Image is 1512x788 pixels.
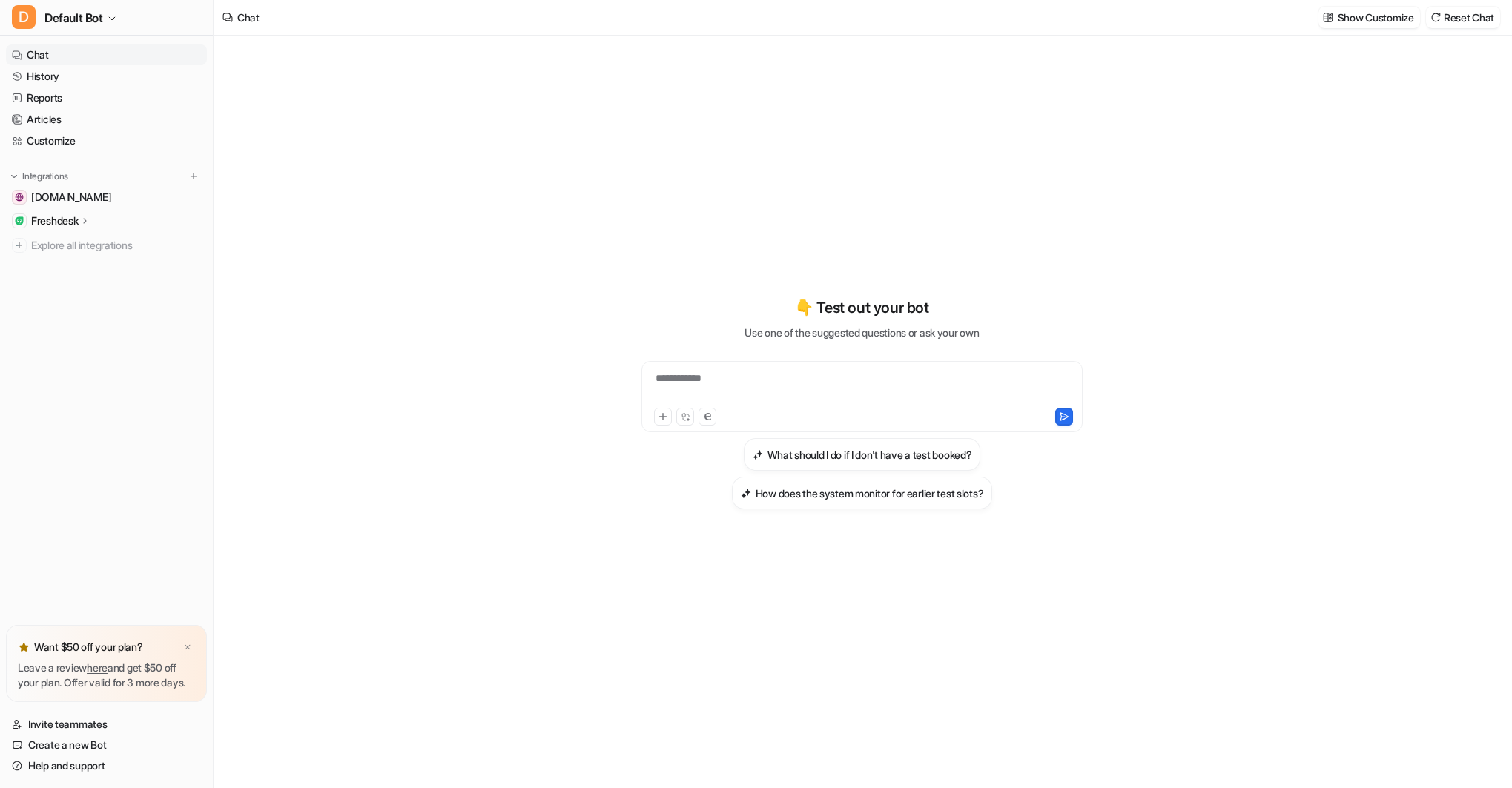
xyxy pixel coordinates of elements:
[12,5,36,29] span: D
[741,488,751,499] img: How does the system monitor for earlier test slots?
[87,661,108,674] a: here
[732,477,993,509] button: How does the system monitor for earlier test slots?How does the system monitor for earlier test s...
[44,7,103,28] span: Default Bot
[6,66,207,87] a: History
[34,640,143,655] p: Want $50 off your plan?
[6,44,207,65] a: Chat
[237,10,260,25] div: Chat
[31,234,201,257] span: Explore all integrations
[1323,12,1333,23] img: customize
[1338,10,1414,25] p: Show Customize
[31,213,78,228] p: Freshdesk
[188,171,199,182] img: menu_add.svg
[6,187,207,208] a: drivingtests.co.uk[DOMAIN_NAME]
[6,235,207,256] a: Explore all integrations
[183,643,192,652] img: x
[9,171,19,182] img: expand menu
[795,297,928,319] p: 👇 Test out your bot
[753,449,763,460] img: What should I do if I don't have a test booked?
[12,238,27,253] img: explore all integrations
[6,109,207,130] a: Articles
[6,169,73,184] button: Integrations
[744,438,981,471] button: What should I do if I don't have a test booked?What should I do if I don't have a test booked?
[15,193,24,202] img: drivingtests.co.uk
[15,216,24,225] img: Freshdesk
[756,486,984,501] h3: How does the system monitor for earlier test slots?
[745,325,979,340] p: Use one of the suggested questions or ask your own
[1318,7,1420,28] button: Show Customize
[6,755,207,776] a: Help and support
[1430,12,1441,23] img: reset
[767,447,972,463] h3: What should I do if I don't have a test booked?
[6,87,207,108] a: Reports
[18,641,30,653] img: star
[6,735,207,755] a: Create a new Bot
[22,170,68,182] p: Integrations
[6,130,207,151] a: Customize
[18,660,195,690] p: Leave a review and get $50 off your plan. Offer valid for 3 more days.
[31,190,111,205] span: [DOMAIN_NAME]
[6,714,207,735] a: Invite teammates
[1426,7,1500,28] button: Reset Chat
